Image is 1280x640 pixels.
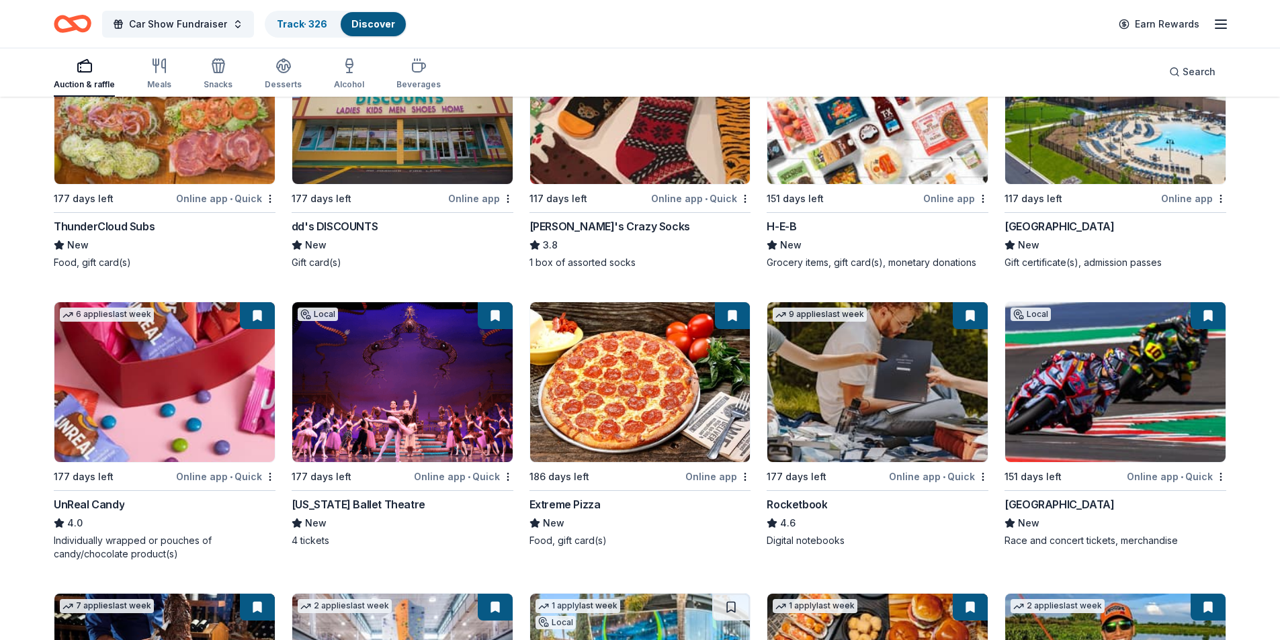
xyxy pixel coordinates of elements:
[773,599,857,613] div: 1 apply last week
[468,471,470,482] span: •
[54,24,275,184] img: Image for ThunderCloud Subs
[396,52,441,97] button: Beverages
[334,79,364,90] div: Alcohol
[67,237,89,253] span: New
[54,496,124,512] div: UnReal Candy
[543,237,558,253] span: 3.8
[54,24,275,269] a: Image for ThunderCloud SubsLocal177 days leftOnline app•QuickThunderCloud SubsNewFood, gift card(s)
[767,469,826,485] div: 177 days left
[923,190,988,207] div: Online app
[1005,469,1062,485] div: 151 days left
[767,496,827,512] div: Rocketbook
[414,468,513,485] div: Online app Quick
[685,468,751,485] div: Online app
[943,471,945,482] span: •
[536,616,576,629] div: Local
[536,599,620,613] div: 1 apply last week
[305,237,327,253] span: New
[230,471,232,482] span: •
[1158,58,1226,85] button: Search
[230,193,232,204] span: •
[305,515,327,531] span: New
[1005,24,1226,269] a: Image for Great Wolf Lodge1 applylast week117 days leftOnline app[GEOGRAPHIC_DATA]NewGift certifi...
[1005,191,1062,207] div: 117 days left
[1005,256,1226,269] div: Gift certificate(s), admission passes
[1018,515,1039,531] span: New
[705,193,708,204] span: •
[448,190,513,207] div: Online app
[767,24,988,184] img: Image for H-E-B
[767,302,988,547] a: Image for Rocketbook9 applieslast week177 days leftOnline app•QuickRocketbook4.6Digital notebooks
[1018,237,1039,253] span: New
[1111,12,1207,36] a: Earn Rewards
[292,191,351,207] div: 177 days left
[292,534,513,547] div: 4 tickets
[1161,190,1226,207] div: Online app
[1005,302,1226,462] img: Image for Circuit of the Americas
[529,496,601,512] div: Extreme Pizza
[265,11,407,38] button: Track· 326Discover
[1011,308,1051,321] div: Local
[529,24,751,269] a: Image for John's Crazy Socks3 applieslast week117 days leftOnline app•Quick[PERSON_NAME]'s Crazy ...
[767,534,988,547] div: Digital notebooks
[292,302,513,547] a: Image for Texas Ballet TheatreLocal177 days leftOnline app•Quick[US_STATE] Ballet TheatreNew4 tic...
[292,469,351,485] div: 177 days left
[780,515,796,531] span: 4.6
[529,191,587,207] div: 117 days left
[1005,496,1114,512] div: [GEOGRAPHIC_DATA]
[1181,471,1183,482] span: •
[1005,534,1226,547] div: Race and concert tickets, merchandise
[60,308,154,322] div: 6 applies last week
[1005,218,1114,234] div: [GEOGRAPHIC_DATA]
[54,8,91,40] a: Home
[1005,302,1226,547] a: Image for Circuit of the AmericasLocal151 days leftOnline app•Quick[GEOGRAPHIC_DATA]NewRace and c...
[67,515,83,531] span: 4.0
[298,308,338,321] div: Local
[129,16,227,32] span: Car Show Fundraiser
[529,302,751,547] a: Image for Extreme Pizza186 days leftOnline appExtreme PizzaNewFood, gift card(s)
[529,256,751,269] div: 1 box of assorted socks
[292,496,425,512] div: [US_STATE] Ballet Theatre
[54,79,115,90] div: Auction & raffle
[60,599,154,613] div: 7 applies last week
[529,469,589,485] div: 186 days left
[298,599,392,613] div: 2 applies last week
[54,469,114,485] div: 177 days left
[543,515,564,531] span: New
[54,256,275,269] div: Food, gift card(s)
[530,302,751,462] img: Image for Extreme Pizza
[767,191,824,207] div: 151 days left
[204,79,232,90] div: Snacks
[1005,24,1226,184] img: Image for Great Wolf Lodge
[204,52,232,97] button: Snacks
[780,237,802,253] span: New
[529,218,690,234] div: [PERSON_NAME]'s Crazy Socks
[292,302,513,462] img: Image for Texas Ballet Theatre
[54,52,115,97] button: Auction & raffle
[529,534,751,547] div: Food, gift card(s)
[767,256,988,269] div: Grocery items, gift card(s), monetary donations
[54,191,114,207] div: 177 days left
[54,218,155,234] div: ThunderCloud Subs
[1011,599,1105,613] div: 2 applies last week
[651,190,751,207] div: Online app Quick
[767,218,796,234] div: H-E-B
[1183,64,1215,80] span: Search
[176,190,275,207] div: Online app Quick
[292,256,513,269] div: Gift card(s)
[292,218,378,234] div: dd's DISCOUNTS
[277,18,327,30] a: Track· 326
[292,24,513,184] img: Image for dd's DISCOUNTS
[292,24,513,269] a: Image for dd's DISCOUNTS177 days leftOnline appdd's DISCOUNTSNewGift card(s)
[54,534,275,561] div: Individually wrapped or pouches of candy/chocolate product(s)
[54,302,275,462] img: Image for UnReal Candy
[396,79,441,90] div: Beverages
[351,18,395,30] a: Discover
[102,11,254,38] button: Car Show Fundraiser
[265,79,302,90] div: Desserts
[147,79,171,90] div: Meals
[530,24,751,184] img: Image for John's Crazy Socks
[1127,468,1226,485] div: Online app Quick
[889,468,988,485] div: Online app Quick
[176,468,275,485] div: Online app Quick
